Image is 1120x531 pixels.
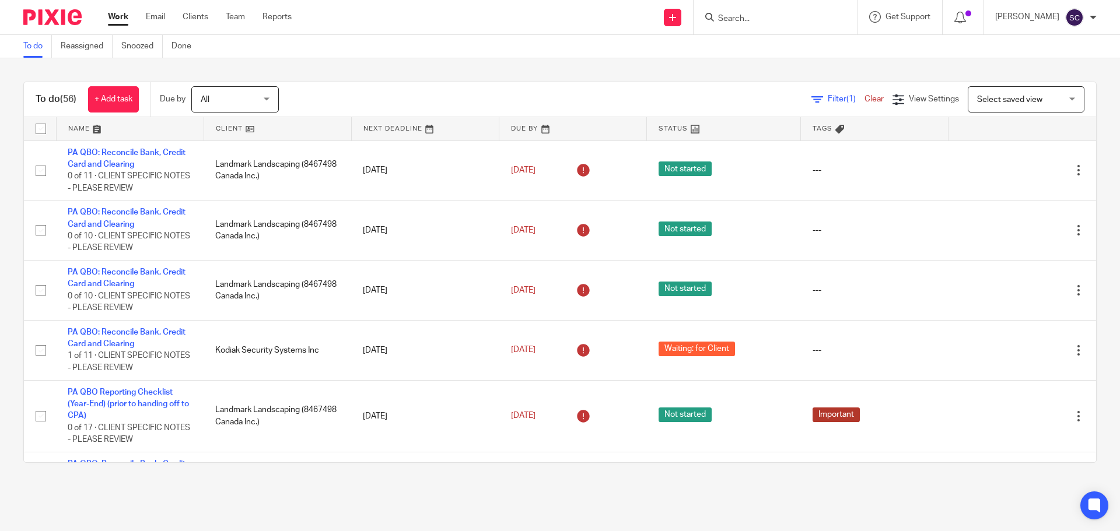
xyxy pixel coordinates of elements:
span: [DATE] [511,226,535,234]
span: [DATE] [511,166,535,174]
a: Reassigned [61,35,113,58]
td: [DATE] [351,261,499,321]
a: To do [23,35,52,58]
div: --- [813,164,937,176]
span: Select saved view [977,96,1042,104]
h1: To do [36,93,76,106]
span: Get Support [885,13,930,21]
span: [DATE] [511,412,535,420]
a: Work [108,11,128,23]
span: 0 of 10 · CLIENT SPECIFIC NOTES - PLEASE REVIEW [68,232,190,252]
p: Due by [160,93,185,105]
a: + Add task [88,86,139,112]
span: [DATE] [511,346,535,354]
span: 0 of 17 · CLIENT SPECIFIC NOTES - PLEASE REVIEW [68,424,190,444]
a: Done [171,35,200,58]
span: Important [813,407,860,422]
span: (1) [846,95,856,103]
div: --- [813,224,937,236]
span: (56) [60,94,76,104]
span: Not started [659,221,712,236]
a: Clear [864,95,884,103]
a: PA QBO: Reconcile Bank, Credit Card and Clearing [68,208,185,228]
td: Landmark Landscaping (8467498 Canada Inc.) [204,201,351,261]
input: Search [717,14,822,24]
span: 0 of 10 · CLIENT SPECIFIC NOTES - PLEASE REVIEW [68,292,190,312]
td: Kodiak Security Systems Inc [204,320,351,380]
a: PA QBO Reporting Checklist (Year-End) (prior to handing off to CPA) [68,388,189,420]
div: --- [813,284,937,296]
span: Not started [659,407,712,422]
td: [DATE] [351,320,499,380]
span: Waiting: for Client [659,342,735,356]
img: svg%3E [1065,8,1084,27]
td: [DATE] [351,201,499,261]
a: PA QBO: Reconcile Bank, Credit Card and Clearing [68,268,185,288]
td: [PERSON_NAME] [204,452,351,512]
td: [DATE] [351,380,499,452]
td: Landmark Landscaping (8467498 Canada Inc.) [204,380,351,452]
span: Tags [813,125,832,132]
a: Snoozed [121,35,163,58]
span: Not started [659,282,712,296]
a: Reports [262,11,292,23]
p: [PERSON_NAME] [995,11,1059,23]
span: Not started [659,161,712,176]
span: View Settings [909,95,959,103]
a: PA QBO: Reconcile Bank, Credit Card and Clearing [68,328,185,348]
a: Clients [183,11,208,23]
span: All [201,96,209,104]
a: Team [226,11,245,23]
span: [DATE] [511,286,535,294]
a: PA QBO: Reconcile Bank, Credit Card and Clearing [68,460,185,480]
td: Landmark Landscaping (8467498 Canada Inc.) [204,261,351,321]
span: 0 of 11 · CLIENT SPECIFIC NOTES - PLEASE REVIEW [68,172,190,192]
span: 1 of 11 · CLIENT SPECIFIC NOTES - PLEASE REVIEW [68,352,190,372]
a: PA QBO: Reconcile Bank, Credit Card and Clearing [68,149,185,168]
img: Pixie [23,9,82,25]
td: [DATE] [351,140,499,201]
div: --- [813,344,937,356]
td: [DATE] [351,452,499,512]
a: Email [146,11,165,23]
span: Filter [828,95,864,103]
td: Landmark Landscaping (8467498 Canada Inc.) [204,140,351,201]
